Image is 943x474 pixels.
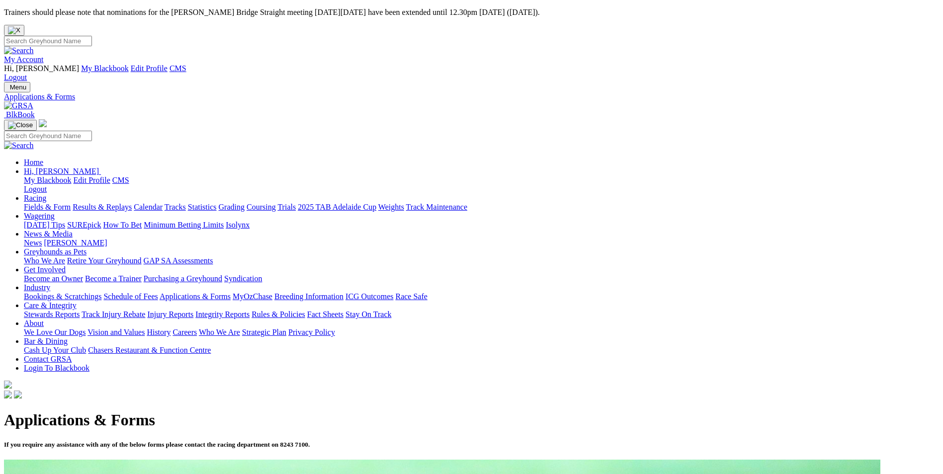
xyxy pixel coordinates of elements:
a: GAP SA Assessments [144,256,213,265]
a: Bookings & Scratchings [24,292,101,301]
a: Integrity Reports [195,310,250,318]
a: Coursing [247,203,276,211]
a: Minimum Betting Limits [144,221,224,229]
img: Close [8,121,33,129]
div: Racing [24,203,939,212]
a: Applications & Forms [160,292,231,301]
a: Strategic Plan [242,328,286,336]
img: twitter.svg [14,391,22,398]
a: Cash Up Your Club [24,346,86,354]
a: Retire Your Greyhound [67,256,142,265]
div: News & Media [24,238,939,247]
span: Menu [10,83,26,91]
a: Track Maintenance [406,203,467,211]
a: Rules & Policies [252,310,305,318]
a: My Account [4,55,44,64]
a: How To Bet [103,221,142,229]
a: Edit Profile [74,176,110,184]
a: My Blackbook [81,64,129,73]
a: My Blackbook [24,176,72,184]
a: Tracks [165,203,186,211]
div: Bar & Dining [24,346,939,355]
a: Syndication [224,274,262,283]
span: Hi, [PERSON_NAME] [4,64,79,73]
img: facebook.svg [4,391,12,398]
a: Weights [378,203,404,211]
a: SUREpick [67,221,101,229]
a: News [24,238,42,247]
a: Race Safe [395,292,427,301]
a: Home [24,158,43,166]
a: Calendar [134,203,163,211]
a: Isolynx [226,221,250,229]
a: Fields & Form [24,203,71,211]
a: We Love Our Dogs [24,328,86,336]
div: My Account [4,64,939,82]
a: Injury Reports [147,310,193,318]
a: MyOzChase [233,292,272,301]
a: Wagering [24,212,55,220]
a: Chasers Restaurant & Function Centre [88,346,211,354]
a: BlkBook [4,110,35,119]
img: Search [4,141,34,150]
a: Statistics [188,203,217,211]
a: Results & Replays [73,203,132,211]
a: Get Involved [24,265,66,274]
input: Search [4,131,92,141]
a: [DATE] Tips [24,221,65,229]
span: Hi, [PERSON_NAME] [24,167,99,175]
a: ICG Outcomes [345,292,393,301]
div: Get Involved [24,274,939,283]
a: Privacy Policy [288,328,335,336]
a: Logout [24,185,47,193]
a: Greyhounds as Pets [24,247,86,256]
p: Trainers should please note that nominations for the [PERSON_NAME] Bridge Straight meeting [DATE]... [4,8,939,17]
a: Who We Are [199,328,240,336]
a: Fact Sheets [307,310,343,318]
a: Contact GRSA [24,355,72,363]
img: logo-grsa-white.png [39,119,47,127]
a: CMS [112,176,129,184]
img: GRSA [4,101,33,110]
a: Grading [219,203,245,211]
a: 2025 TAB Adelaide Cup [298,203,376,211]
div: Industry [24,292,939,301]
a: Vision and Values [87,328,145,336]
a: [PERSON_NAME] [44,238,107,247]
a: Schedule of Fees [103,292,158,301]
h1: Applications & Forms [4,411,939,429]
img: X [8,26,20,34]
a: Breeding Information [274,292,343,301]
input: Search [4,36,92,46]
button: Toggle navigation [4,120,37,131]
a: Login To Blackbook [24,364,89,372]
a: Track Injury Rebate [82,310,145,318]
a: Purchasing a Greyhound [144,274,222,283]
a: Stewards Reports [24,310,80,318]
a: Edit Profile [131,64,168,73]
button: Toggle navigation [4,82,30,92]
a: Applications & Forms [4,92,939,101]
h5: If you require any assistance with any of the below forms please contact the racing department on... [4,441,939,449]
a: Become a Trainer [85,274,142,283]
a: CMS [170,64,186,73]
img: logo-grsa-white.png [4,381,12,389]
button: Close [4,25,24,36]
div: Care & Integrity [24,310,939,319]
div: About [24,328,939,337]
div: Hi, [PERSON_NAME] [24,176,939,194]
a: Stay On Track [345,310,391,318]
div: Wagering [24,221,939,230]
a: Racing [24,194,46,202]
a: News & Media [24,230,73,238]
a: History [147,328,171,336]
a: Industry [24,283,50,292]
a: Trials [277,203,296,211]
a: Care & Integrity [24,301,77,310]
a: Who We Are [24,256,65,265]
a: Careers [172,328,197,336]
a: Logout [4,73,27,81]
a: About [24,319,44,327]
a: Bar & Dining [24,337,68,345]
